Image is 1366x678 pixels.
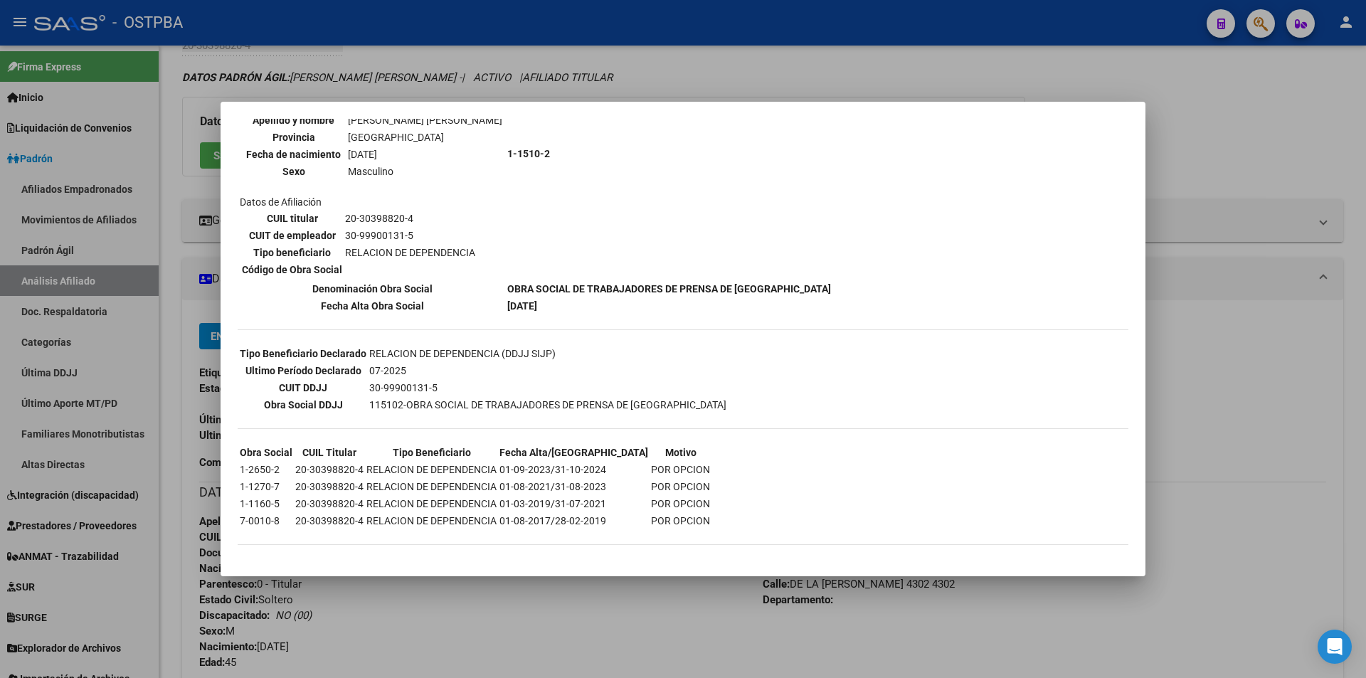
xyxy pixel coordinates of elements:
[239,346,367,361] th: Tipo Beneficiario Declarado
[366,513,497,529] td: RELACION DE DEPENDENCIA
[344,245,476,260] td: RELACION DE DEPENDENCIA
[499,513,649,529] td: 01-08-2017/28-02-2019
[295,445,364,460] th: CUIL Titular
[239,445,293,460] th: Obra Social
[347,164,503,179] td: Masculino
[650,479,711,494] td: POR OPCION
[344,211,476,226] td: 20-30398820-4
[239,28,505,280] td: Datos personales Datos de Afiliación
[366,479,497,494] td: RELACION DE DEPENDENCIA
[295,496,364,512] td: 20-30398820-4
[650,445,711,460] th: Motivo
[366,496,497,512] td: RELACION DE DEPENDENCIA
[507,300,537,312] b: [DATE]
[369,346,727,361] td: RELACION DE DEPENDENCIA (DDJJ SIJP)
[241,211,343,226] th: CUIL titular
[241,164,346,179] th: Sexo
[239,380,367,396] th: CUIT DDJJ
[499,462,649,477] td: 01-09-2023/31-10-2024
[239,513,293,529] td: 7-0010-8
[295,462,364,477] td: 20-30398820-4
[241,112,346,128] th: Apellido y nombre
[369,380,727,396] td: 30-99900131-5
[507,283,831,295] b: OBRA SOCIAL DE TRABAJADORES DE PRENSA DE [GEOGRAPHIC_DATA]
[241,245,343,260] th: Tipo beneficiario
[239,281,505,297] th: Denominación Obra Social
[1318,630,1352,664] div: Open Intercom Messenger
[650,496,711,512] td: POR OPCION
[239,479,293,494] td: 1-1270-7
[369,397,727,413] td: 115102-OBRA SOCIAL DE TRABAJADORES DE PRENSA DE [GEOGRAPHIC_DATA]
[369,363,727,378] td: 07-2025
[295,513,364,529] td: 20-30398820-4
[239,298,505,314] th: Fecha Alta Obra Social
[366,462,497,477] td: RELACION DE DEPENDENCIA
[366,445,497,460] th: Tipo Beneficiario
[295,479,364,494] td: 20-30398820-4
[239,496,293,512] td: 1-1160-5
[239,397,367,413] th: Obra Social DDJJ
[499,479,649,494] td: 01-08-2021/31-08-2023
[239,462,293,477] td: 1-2650-2
[499,445,649,460] th: Fecha Alta/[GEOGRAPHIC_DATA]
[507,148,550,159] b: 1-1510-2
[241,262,343,277] th: Código de Obra Social
[650,513,711,529] td: POR OPCION
[499,496,649,512] td: 01-03-2019/31-07-2021
[241,129,346,145] th: Provincia
[241,228,343,243] th: CUIT de empleador
[347,129,503,145] td: [GEOGRAPHIC_DATA]
[344,228,476,243] td: 30-99900131-5
[239,363,367,378] th: Ultimo Período Declarado
[347,147,503,162] td: [DATE]
[650,462,711,477] td: POR OPCION
[347,112,503,128] td: [PERSON_NAME] [PERSON_NAME]
[241,147,346,162] th: Fecha de nacimiento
